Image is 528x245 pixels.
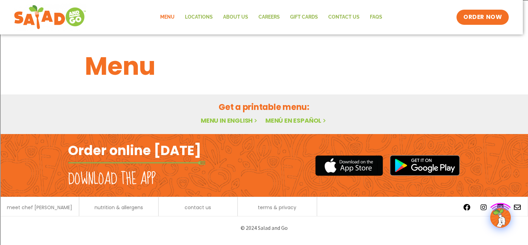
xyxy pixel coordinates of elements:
a: About Us [218,9,253,25]
a: Menu [155,9,180,25]
a: GIFT CARDS [285,9,323,25]
nav: Menu [155,9,387,25]
img: new-SAG-logo-768×292 [14,3,86,31]
a: Careers [253,9,285,25]
span: ORDER NOW [463,13,502,21]
a: FAQs [365,9,387,25]
a: Contact Us [323,9,365,25]
a: Locations [180,9,218,25]
a: ORDER NOW [456,10,509,25]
